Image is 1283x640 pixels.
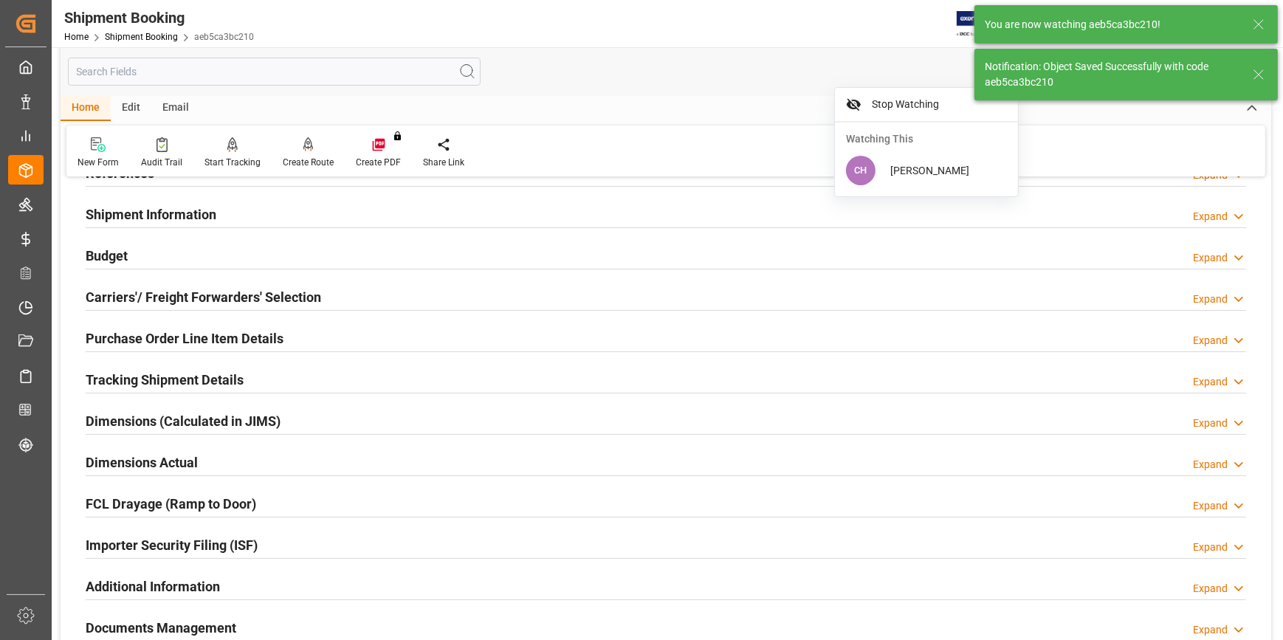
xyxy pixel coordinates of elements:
h2: Purchase Order Line Item Details [86,328,283,348]
div: You are now watching aeb5ca3bc210! [985,17,1239,32]
div: Expand [1193,622,1228,638]
h2: Importer Security Filing (ISF) [86,535,258,555]
h2: FCL Drayage (Ramp to Door) [86,494,256,514]
div: Email [151,96,200,121]
div: Expand [1193,540,1228,555]
h2: Carriers'/ Freight Forwarders' Selection [86,287,321,307]
div: Expand [1193,498,1228,514]
div: Home [61,96,111,121]
div: Expand [1193,209,1228,224]
div: Expand [1193,292,1228,307]
h2: Additional Information [86,577,220,596]
div: Share Link [423,156,464,169]
span: Stop Watching [867,97,1007,112]
div: Start Tracking [204,156,261,169]
h2: Budget [86,246,128,266]
div: Expand [1193,374,1228,390]
div: Expand [1193,581,1228,596]
span: [PERSON_NAME] [890,165,969,176]
h2: Dimensions (Calculated in JIMS) [86,411,281,431]
div: Edit [111,96,151,121]
h2: Dimensions Actual [86,453,198,472]
h2: Documents Management [86,618,236,638]
div: Create Route [283,156,334,169]
div: Expand [1193,457,1228,472]
div: Shipment Booking [64,7,254,29]
span: CH [855,165,867,176]
h2: Shipment Information [86,204,216,224]
div: New Form [78,156,119,169]
div: Audit Trail [141,156,182,169]
div: Expand [1193,416,1228,431]
div: Expand [1193,333,1228,348]
div: Expand [1193,250,1228,266]
a: Shipment Booking [105,32,178,42]
h2: Tracking Shipment Details [86,370,244,390]
input: Search Fields [68,58,481,86]
a: Home [64,32,89,42]
div: Notification: Object Saved Successfully with code aeb5ca3bc210 [985,59,1239,90]
img: Exertis%20JAM%20-%20Email%20Logo.jpg_1722504956.jpg [957,11,1008,37]
div: Watching This [835,123,1018,151]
